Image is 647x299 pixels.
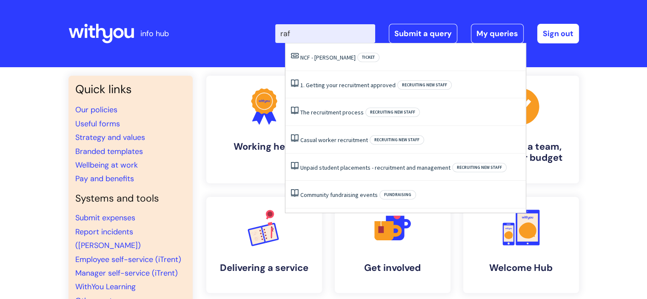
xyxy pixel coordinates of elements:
[471,24,524,43] a: My queries
[463,197,579,293] a: Welcome Hub
[300,81,396,89] a: 1. Getting your recruitment approved
[379,190,416,199] span: Fundraising
[300,136,368,144] a: Casual worker recruitment
[275,24,375,43] input: Search
[300,108,364,116] a: The recruitment process
[75,282,136,292] a: WithYou Learning
[213,262,315,273] h4: Delivering a service
[389,24,457,43] a: Submit a query
[75,160,138,170] a: Wellbeing at work
[75,254,181,265] a: Employee self-service (iTrent)
[213,141,315,152] h4: Working here
[75,83,186,96] h3: Quick links
[75,174,134,184] a: Pay and benefits
[75,193,186,205] h4: Systems and tools
[342,262,444,273] h4: Get involved
[397,80,452,90] span: Recruiting new staff
[357,53,379,62] span: Ticket
[275,24,579,43] div: | -
[75,227,141,251] a: Report incidents ([PERSON_NAME])
[365,108,420,117] span: Recruiting new staff
[140,27,169,40] p: info hub
[300,191,378,199] a: Community fundraising events
[75,132,145,142] a: Strategy and values
[75,146,143,157] a: Branded templates
[75,213,135,223] a: Submit expenses
[537,24,579,43] a: Sign out
[470,262,572,273] h4: Welcome Hub
[335,197,450,293] a: Get involved
[206,76,322,183] a: Working here
[300,164,450,171] a: Unpaid student placements - recruitment and management
[75,105,117,115] a: Our policies
[300,54,356,61] a: NCF - [PERSON_NAME]
[452,163,507,172] span: Recruiting new staff
[370,135,424,145] span: Recruiting new staff
[75,119,120,129] a: Useful forms
[206,197,322,293] a: Delivering a service
[75,268,178,278] a: Manager self-service (iTrent)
